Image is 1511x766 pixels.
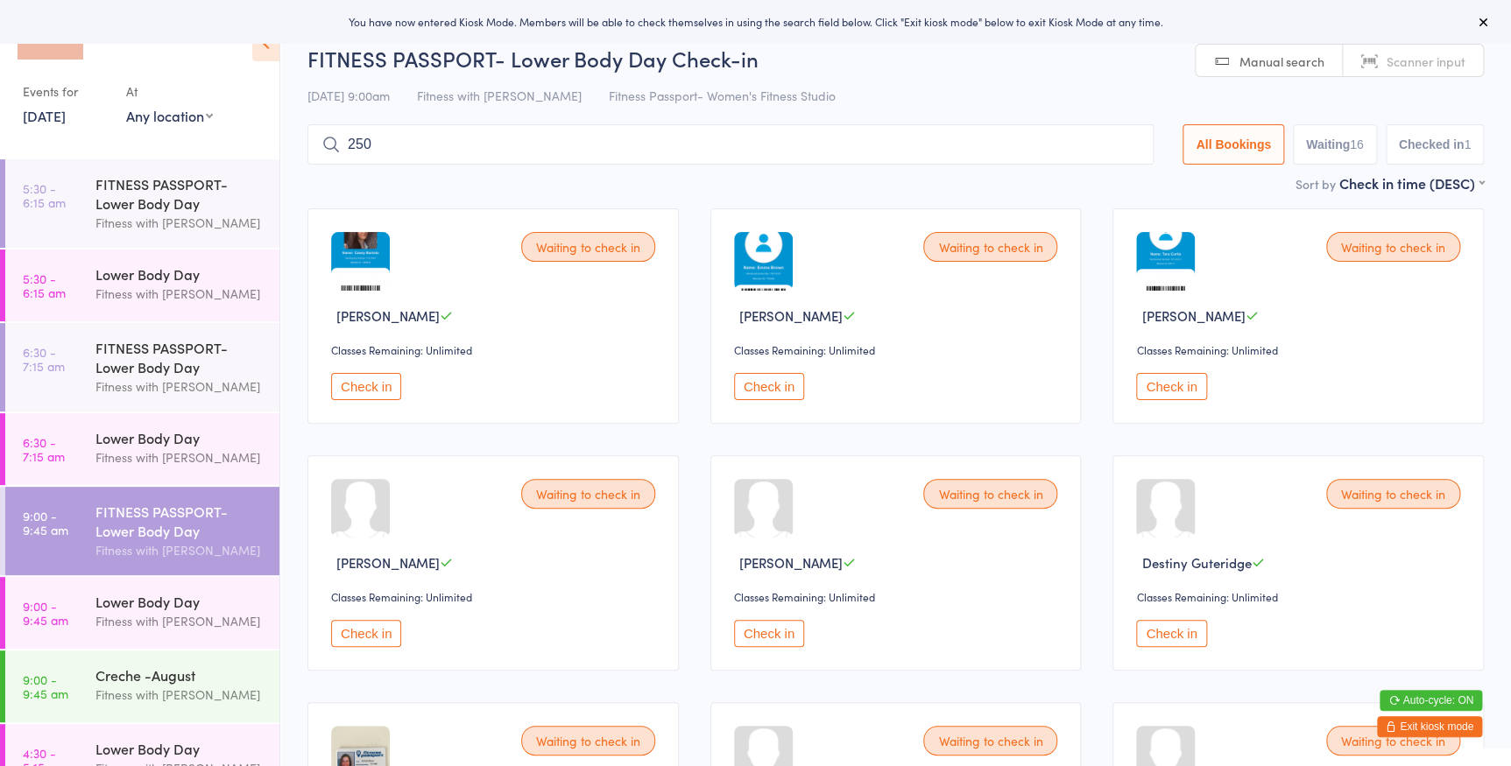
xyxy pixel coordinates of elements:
[1386,124,1485,165] button: Checked in1
[95,376,265,397] div: Fitness with [PERSON_NAME]
[1464,137,1471,151] div: 1
[331,620,401,647] button: Check in
[5,577,279,649] a: 9:00 -9:45 amLower Body DayFitness with [PERSON_NAME]
[417,87,582,104] span: Fitness with [PERSON_NAME]
[23,672,68,700] time: 9:00 - 9:45 am
[5,249,279,321] a: 5:30 -6:15 amLower Body DayFitness with [PERSON_NAME]
[95,739,265,758] div: Lower Body Day
[95,685,265,705] div: Fitness with [PERSON_NAME]
[23,345,65,373] time: 6:30 - 7:15 am
[5,323,279,411] a: 6:30 -7:15 amFITNESS PASSPORT- Lower Body DayFitness with [PERSON_NAME]
[1136,373,1206,400] button: Check in
[126,106,213,125] div: Any location
[23,435,65,463] time: 6:30 - 7:15 am
[734,373,804,400] button: Check in
[336,306,440,325] span: [PERSON_NAME]
[307,124,1154,165] input: Search
[521,232,655,262] div: Waiting to check in
[1136,342,1465,357] div: Classes Remaining: Unlimited
[1380,690,1482,711] button: Auto-cycle: ON
[28,14,1483,29] div: You have now entered Kiosk Mode. Members will be able to check themselves in using the search fie...
[331,232,390,291] img: image1754561601.png
[5,159,279,248] a: 5:30 -6:15 amFITNESS PASSPORT- Lower Body DayFitness with [PERSON_NAME]
[1293,124,1377,165] button: Waiting16
[95,502,265,540] div: FITNESS PASSPORT- Lower Body Day
[1296,175,1336,193] label: Sort by
[5,413,279,485] a: 6:30 -7:15 amLower Body DayFitness with [PERSON_NAME]
[1136,620,1206,647] button: Check in
[1326,726,1460,755] div: Waiting to check in
[95,611,265,631] div: Fitness with [PERSON_NAME]
[734,342,1063,357] div: Classes Remaining: Unlimited
[1350,137,1364,151] div: 16
[1326,232,1460,262] div: Waiting to check in
[521,479,655,509] div: Waiting to check in
[1239,53,1324,70] span: Manual search
[95,338,265,376] div: FITNESS PASSPORT- Lower Body Day
[1339,173,1484,193] div: Check in time (DESC)
[1136,232,1195,291] img: image1747278123.png
[23,599,68,627] time: 9:00 - 9:45 am
[734,232,793,291] img: image1737689375.png
[739,306,843,325] span: [PERSON_NAME]
[1136,589,1465,604] div: Classes Remaining: Unlimited
[923,726,1057,755] div: Waiting to check in
[95,665,265,685] div: Creche -August
[1141,306,1245,325] span: [PERSON_NAME]
[23,181,66,209] time: 5:30 - 6:15 am
[331,589,660,604] div: Classes Remaining: Unlimited
[734,620,804,647] button: Check in
[1387,53,1465,70] span: Scanner input
[95,264,265,284] div: Lower Body Day
[923,479,1057,509] div: Waiting to check in
[521,726,655,755] div: Waiting to check in
[336,553,440,572] span: [PERSON_NAME]
[331,342,660,357] div: Classes Remaining: Unlimited
[1183,124,1284,165] button: All Bookings
[5,650,279,722] a: 9:00 -9:45 amCreche -AugustFitness with [PERSON_NAME]
[23,106,66,125] a: [DATE]
[95,284,265,304] div: Fitness with [PERSON_NAME]
[95,540,265,560] div: Fitness with [PERSON_NAME]
[126,77,213,106] div: At
[23,509,68,537] time: 9:00 - 9:45 am
[1326,479,1460,509] div: Waiting to check in
[739,553,843,572] span: [PERSON_NAME]
[95,174,265,213] div: FITNESS PASSPORT- Lower Body Day
[95,447,265,467] div: Fitness with [PERSON_NAME]
[5,487,279,575] a: 9:00 -9:45 amFITNESS PASSPORT- Lower Body DayFitness with [PERSON_NAME]
[923,232,1057,262] div: Waiting to check in
[95,213,265,233] div: Fitness with [PERSON_NAME]
[95,428,265,447] div: Lower Body Day
[23,77,109,106] div: Events for
[734,589,1063,604] div: Classes Remaining: Unlimited
[23,271,66,299] time: 5:30 - 6:15 am
[95,592,265,611] div: Lower Body Day
[1377,716,1482,737] button: Exit kiosk mode
[1141,553,1251,572] span: Destiny Guteridge
[609,87,836,104] span: Fitness Passport- Women's Fitness Studio
[307,87,390,104] span: [DATE] 9:00am
[307,44,1484,73] h2: FITNESS PASSPORT- Lower Body Day Check-in
[331,373,401,400] button: Check in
